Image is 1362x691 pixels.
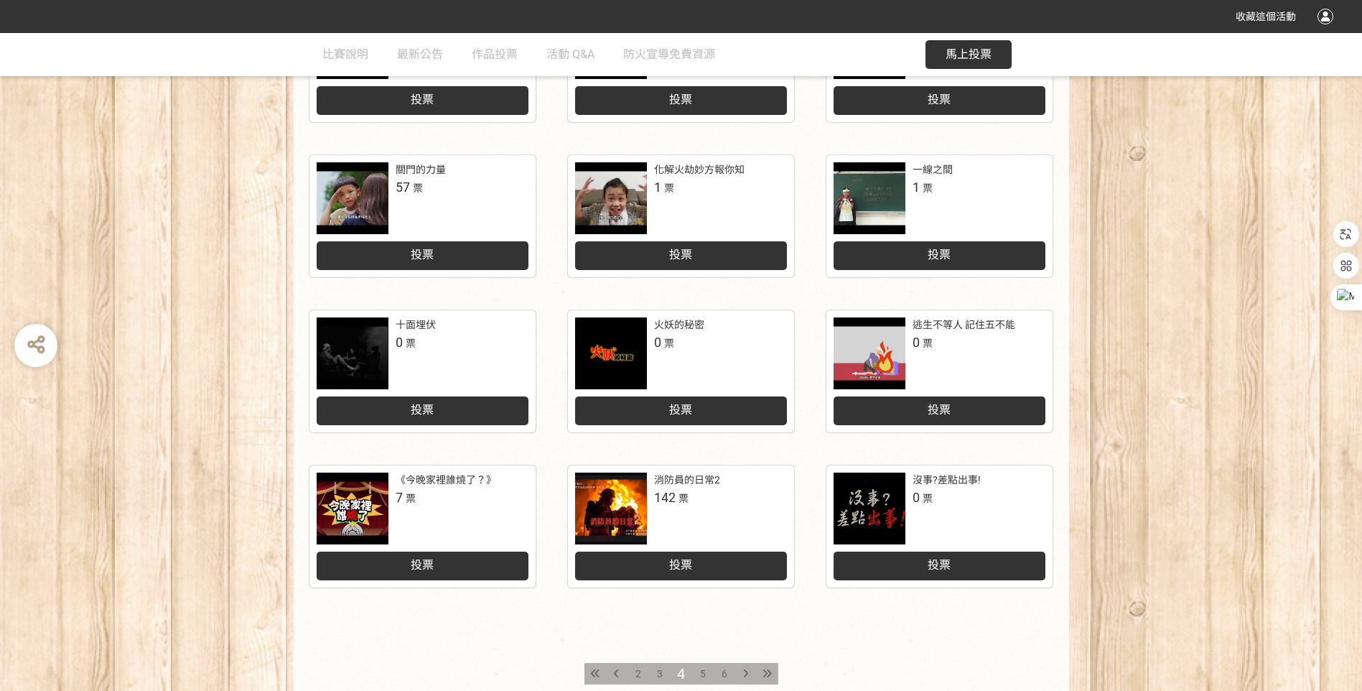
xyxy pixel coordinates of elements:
a: 關門的力量57票投票 [309,155,536,277]
span: 0 [913,490,920,505]
div: 《今晚家裡誰燒了？》 [396,473,496,488]
span: 投票 [669,558,692,572]
span: 投票 [411,403,434,417]
span: 1 [913,180,920,195]
a: 防火宣導免費資源 [623,33,715,76]
span: 票 [664,182,674,194]
span: 防火宣導免費資源 [623,47,715,61]
span: 7 [396,490,403,505]
span: 1 [654,180,661,195]
span: 票 [406,338,416,349]
div: 一線之間 [913,162,953,177]
span: 票 [923,338,933,349]
span: 票 [923,182,933,194]
a: 沒事?差點出事!0票投票 [826,465,1053,588]
span: 馬上投票 [946,47,992,61]
a: 火妖的秘密0票投票 [568,310,794,432]
span: 5 [700,668,706,680]
div: 化解火劫妙方報你知 [654,162,745,177]
div: 沒事?差點出事! [913,473,981,488]
span: 投票 [669,248,692,261]
span: 投票 [411,248,434,261]
span: 票 [664,338,674,349]
span: 票 [406,493,416,504]
div: 逃生不等人 記住五不能 [913,317,1015,333]
span: 投票 [669,403,692,417]
span: 票 [923,493,933,504]
a: 一線之間1票投票 [826,155,1053,277]
div: 十面埋伏 [396,317,436,333]
span: 票 [413,182,423,194]
span: 最新公告 [397,47,443,61]
a: 活動 Q&A [546,33,594,76]
a: 逃生不等人 記住五不能0票投票 [826,310,1053,432]
span: 投票 [928,558,951,572]
span: 57 [396,180,410,195]
span: 投票 [411,558,434,572]
span: 3 [657,668,663,680]
span: 0 [654,335,661,350]
span: 收藏這個活動 [1236,11,1296,22]
a: 《今晚家裡誰燒了？》7票投票 [309,465,536,588]
a: 比賽說明 [322,33,368,76]
a: 作品投票 [472,33,518,76]
a: 消防員的日常2142票投票 [568,465,794,588]
a: 十面埋伏0票投票 [309,310,536,432]
span: 142 [654,490,676,505]
span: 4 [677,665,685,682]
span: 票 [678,493,689,504]
a: 最新公告 [397,33,443,76]
span: 比賽說明 [322,47,368,61]
a: 化解火劫妙方報你知1票投票 [568,155,794,277]
span: 活動 Q&A [546,47,594,61]
span: 2 [635,668,641,680]
div: 消防員的日常2 [654,473,720,488]
button: 馬上投票 [925,40,1012,69]
span: 投票 [928,93,951,106]
div: 火妖的秘密 [654,317,704,333]
span: 投票 [928,403,951,417]
span: 0 [913,335,920,350]
span: 投票 [411,93,434,106]
span: 投票 [669,93,692,106]
div: 關門的力量 [396,162,446,177]
span: 6 [722,668,727,680]
span: 投票 [928,248,951,261]
span: 作品投票 [472,47,518,61]
span: 0 [396,335,403,350]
